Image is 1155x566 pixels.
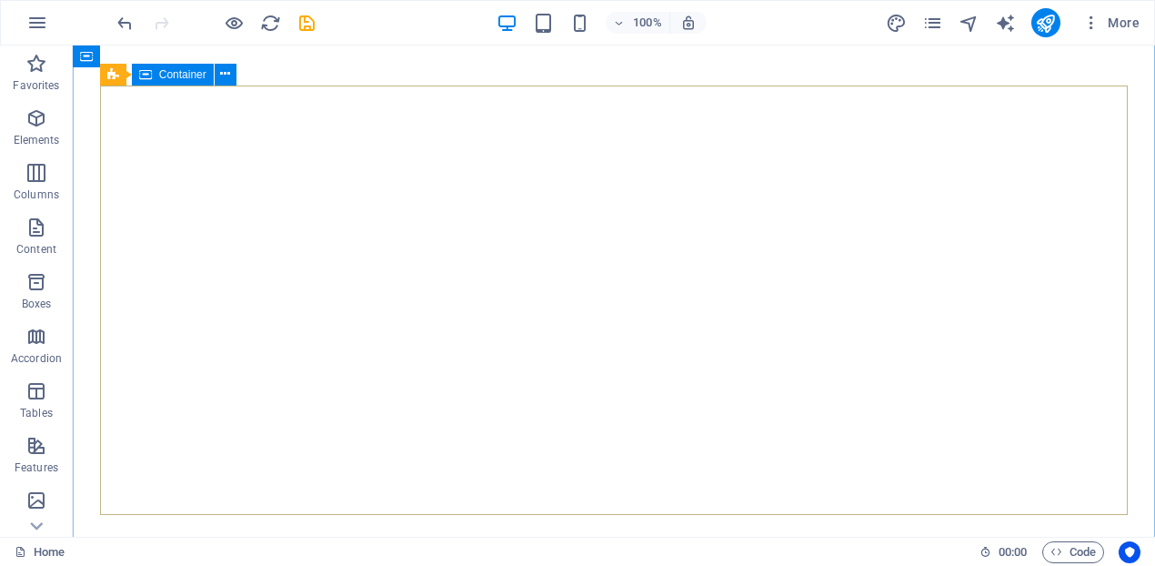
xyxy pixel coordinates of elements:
[1050,541,1096,563] span: Code
[159,69,206,80] span: Container
[886,12,908,34] button: design
[633,12,662,34] h6: 100%
[296,13,317,34] i: Save (Ctrl+S)
[16,242,56,257] p: Content
[14,133,60,147] p: Elements
[1082,14,1140,32] span: More
[1035,13,1056,34] i: Publish
[14,187,59,202] p: Columns
[1042,541,1104,563] button: Code
[115,13,136,34] i: Undo: Change image (Ctrl+Z)
[1031,8,1060,37] button: publish
[680,15,697,31] i: On resize automatically adjust zoom level to fit chosen device.
[259,12,281,34] button: reload
[995,13,1016,34] i: AI Writer
[1075,8,1147,37] button: More
[296,12,317,34] button: save
[15,460,58,475] p: Features
[999,541,1027,563] span: 00 00
[11,351,62,366] p: Accordion
[922,13,943,34] i: Pages (Ctrl+Alt+S)
[1011,545,1014,559] span: :
[922,12,944,34] button: pages
[22,297,52,311] p: Boxes
[13,78,59,93] p: Favorites
[959,13,979,34] i: Navigator
[114,12,136,34] button: undo
[1119,541,1140,563] button: Usercentrics
[260,13,281,34] i: Reload page
[15,541,65,563] a: Click to cancel selection. Double-click to open Pages
[995,12,1017,34] button: text_generator
[959,12,980,34] button: navigator
[20,406,53,420] p: Tables
[606,12,670,34] button: 100%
